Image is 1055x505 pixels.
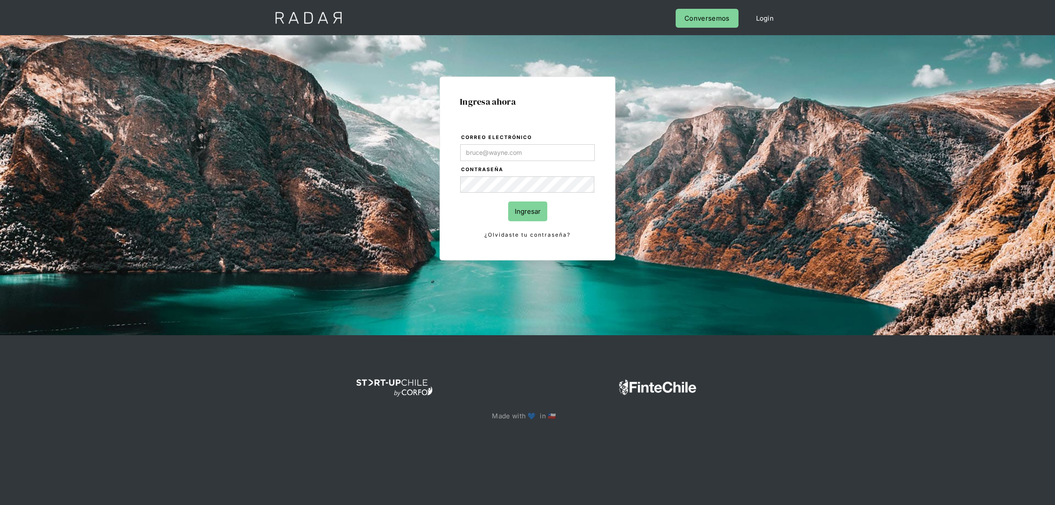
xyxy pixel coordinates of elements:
input: bruce@wayne.com [460,144,595,161]
form: Login Form [460,133,595,240]
h1: Ingresa ahora [460,97,595,106]
a: ¿Olvidaste tu contraseña? [460,230,595,240]
label: Contraseña [461,165,595,174]
a: Conversemos [676,9,738,28]
input: Ingresar [508,201,547,221]
p: Made with 💙 in 🇨🇱 [492,410,563,422]
a: Login [747,9,783,28]
label: Correo electrónico [461,133,595,142]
